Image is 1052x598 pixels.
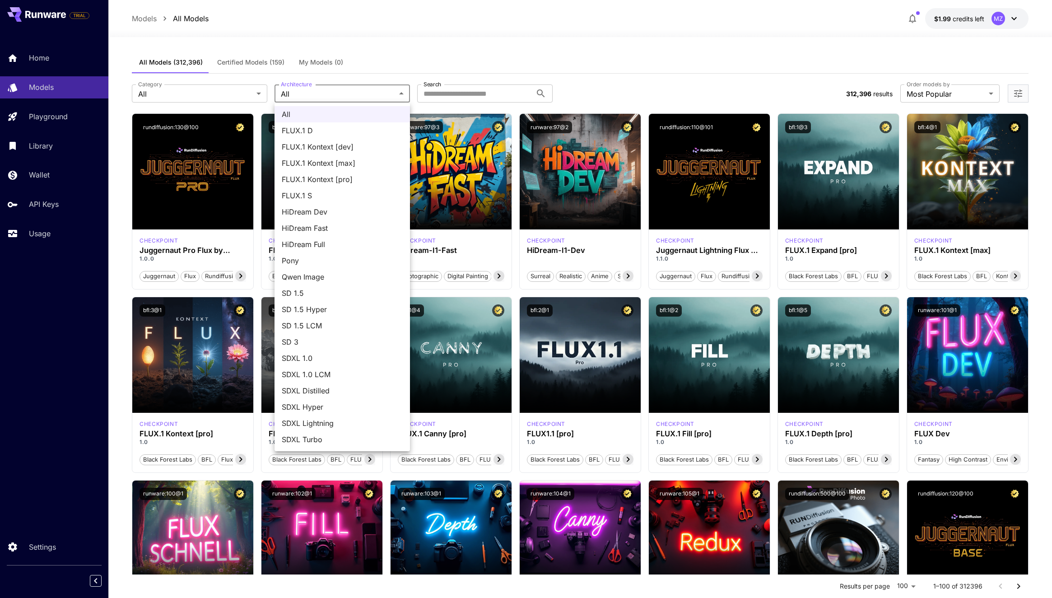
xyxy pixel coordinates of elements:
[282,109,403,120] span: All
[282,353,403,364] span: SDXL 1.0
[282,158,403,168] span: FLUX.1 Kontext [max]
[282,206,403,217] span: HiDream Dev
[282,255,403,266] span: Pony
[282,174,403,185] span: FLUX.1 Kontext [pro]
[282,385,403,396] span: SDXL Distilled
[282,418,403,429] span: SDXL Lightning
[282,271,403,282] span: Qwen Image
[282,369,403,380] span: SDXL 1.0 LCM
[282,336,403,347] span: SD 3
[282,288,403,299] span: SD 1.5
[282,304,403,315] span: SD 1.5 Hyper
[282,320,403,331] span: SD 1.5 LCM
[282,434,403,445] span: SDXL Turbo
[282,223,403,234] span: HiDream Fast
[282,239,403,250] span: HiDream Full
[282,190,403,201] span: FLUX.1 S
[282,141,403,152] span: FLUX.1 Kontext [dev]
[282,402,403,412] span: SDXL Hyper
[282,125,403,136] span: FLUX.1 D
